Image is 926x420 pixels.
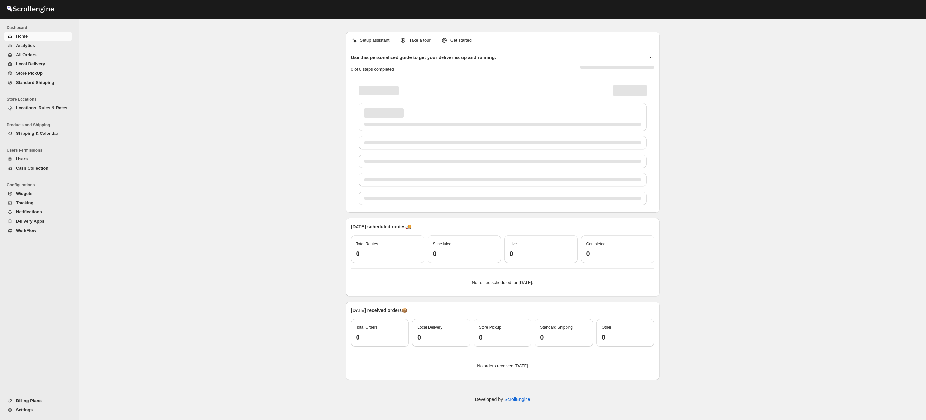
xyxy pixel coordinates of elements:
[356,242,378,246] span: Total Routes
[4,405,72,415] button: Settings
[16,219,44,224] span: Delivery Apps
[540,325,573,330] span: Standard Shipping
[16,407,33,412] span: Settings
[433,250,496,258] h3: 0
[479,325,501,330] span: Store Pickup
[586,242,606,246] span: Completed
[351,307,654,314] p: [DATE] received orders 📦
[356,279,649,286] p: No routes scheduled for [DATE].
[504,397,530,402] a: ScrollEngine
[16,210,42,214] span: Notifications
[586,250,649,258] h3: 0
[602,325,611,330] span: Other
[356,333,404,341] h3: 0
[4,103,72,113] button: Locations, Rules & Rates
[7,182,75,188] span: Configurations
[4,32,72,41] button: Home
[16,131,58,136] span: Shipping & Calendar
[475,396,530,402] p: Developed by
[4,208,72,217] button: Notifications
[7,97,75,102] span: Store Locations
[510,250,572,258] h3: 0
[351,223,654,230] p: [DATE] scheduled routes 🚚
[4,129,72,138] button: Shipping & Calendar
[7,122,75,128] span: Products and Shipping
[356,363,649,369] p: No orders received [DATE]
[4,198,72,208] button: Tracking
[479,333,526,341] h3: 0
[7,25,75,30] span: Dashboard
[16,52,37,57] span: All Orders
[16,43,35,48] span: Analytics
[4,396,72,405] button: Billing Plans
[417,333,465,341] h3: 0
[16,71,43,76] span: Store PickUp
[450,37,472,44] p: Get started
[351,66,394,73] p: 0 of 6 steps completed
[540,333,588,341] h3: 0
[4,226,72,235] button: WorkFlow
[4,164,72,173] button: Cash Collection
[16,105,67,110] span: Locations, Rules & Rates
[4,50,72,59] button: All Orders
[417,325,442,330] span: Local Delivery
[356,250,419,258] h3: 0
[510,242,517,246] span: Live
[4,154,72,164] button: Users
[4,189,72,198] button: Widgets
[602,333,649,341] h3: 0
[409,37,430,44] p: Take a tour
[16,398,42,403] span: Billing Plans
[356,325,378,330] span: Total Orders
[16,34,28,39] span: Home
[4,217,72,226] button: Delivery Apps
[360,37,390,44] p: Setup assistant
[16,200,33,205] span: Tracking
[16,166,48,171] span: Cash Collection
[7,148,75,153] span: Users Permissions
[4,41,72,50] button: Analytics
[351,54,496,61] h2: Use this personalized guide to get your deliveries up and running.
[351,78,654,208] div: Page loading
[16,61,45,66] span: Local Delivery
[16,228,36,233] span: WorkFlow
[433,242,452,246] span: Scheduled
[16,156,28,161] span: Users
[16,191,32,196] span: Widgets
[16,80,54,85] span: Standard Shipping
